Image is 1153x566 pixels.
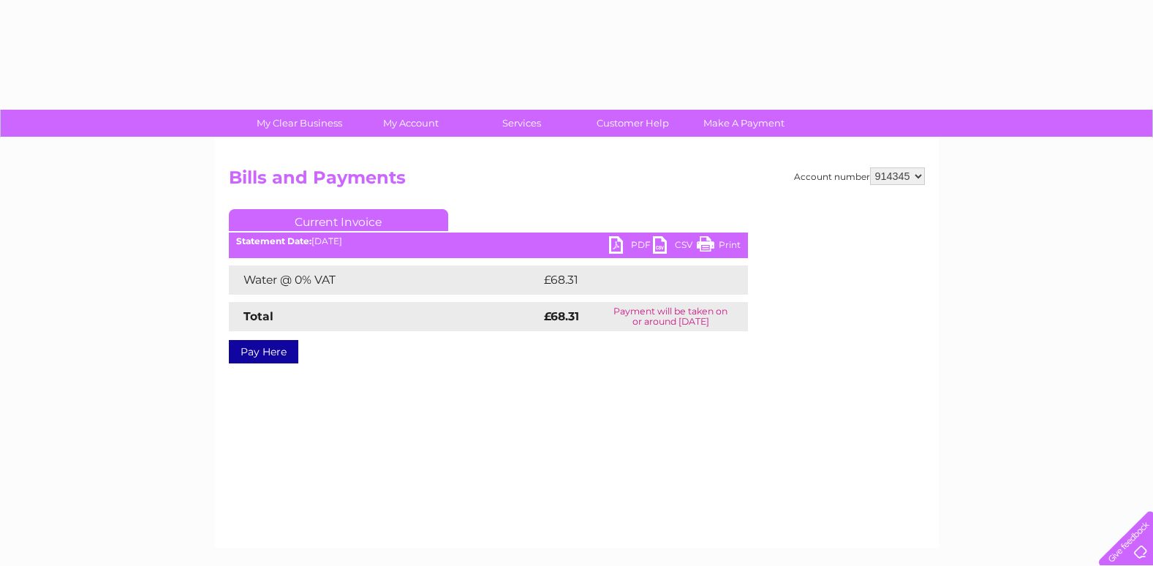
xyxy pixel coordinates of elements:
b: Statement Date: [236,235,311,246]
div: Account number [794,167,925,185]
td: Water @ 0% VAT [229,265,540,295]
a: Make A Payment [684,110,804,137]
strong: Total [243,309,273,323]
a: My Account [350,110,471,137]
strong: £68.31 [544,309,579,323]
a: CSV [653,236,697,257]
a: Current Invoice [229,209,448,231]
a: Print [697,236,741,257]
h2: Bills and Payments [229,167,925,195]
a: Customer Help [572,110,693,137]
a: Services [461,110,582,137]
a: PDF [609,236,653,257]
div: [DATE] [229,236,748,246]
a: My Clear Business [239,110,360,137]
td: £68.31 [540,265,717,295]
td: Payment will be taken on or around [DATE] [594,302,747,331]
a: Pay Here [229,340,298,363]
